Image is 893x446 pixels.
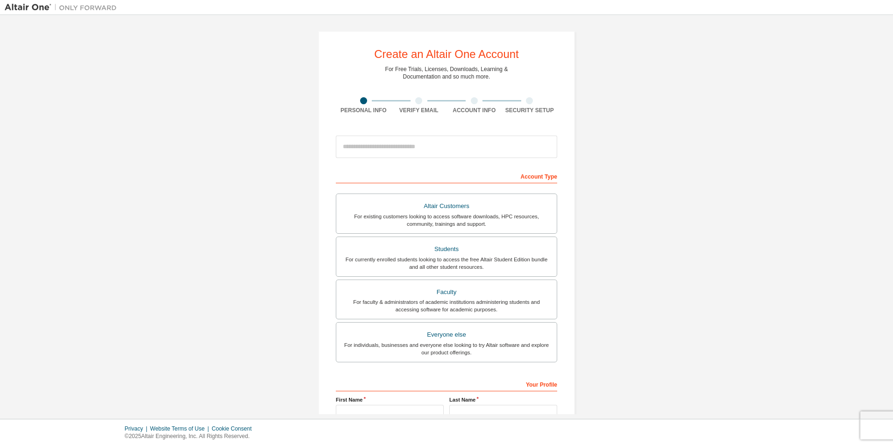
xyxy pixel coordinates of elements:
[125,432,257,440] p: © 2025 Altair Engineering, Inc. All Rights Reserved.
[449,396,557,403] label: Last Name
[342,341,551,356] div: For individuals, businesses and everyone else looking to try Altair software and explore our prod...
[125,425,150,432] div: Privacy
[336,396,444,403] label: First Name
[374,49,519,60] div: Create an Altair One Account
[446,107,502,114] div: Account Info
[502,107,558,114] div: Security Setup
[336,168,557,183] div: Account Type
[212,425,257,432] div: Cookie Consent
[342,328,551,341] div: Everyone else
[342,256,551,271] div: For currently enrolled students looking to access the free Altair Student Edition bundle and all ...
[391,107,447,114] div: Verify Email
[150,425,212,432] div: Website Terms of Use
[342,213,551,228] div: For existing customers looking to access software downloads, HPC resources, community, trainings ...
[342,243,551,256] div: Students
[342,200,551,213] div: Altair Customers
[336,376,557,391] div: Your Profile
[385,65,508,80] div: For Free Trials, Licenses, Downloads, Learning & Documentation and so much more.
[342,286,551,299] div: Faculty
[342,298,551,313] div: For faculty & administrators of academic institutions administering students and accessing softwa...
[5,3,121,12] img: Altair One
[336,107,391,114] div: Personal Info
